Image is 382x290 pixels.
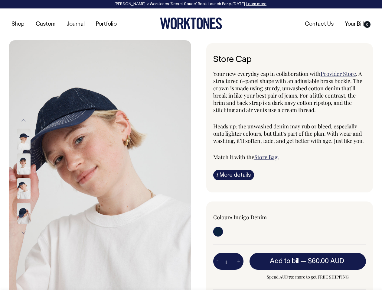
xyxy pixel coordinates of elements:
span: Match it with the . [213,153,279,161]
a: Custom [33,19,58,29]
button: Previous [19,114,28,127]
img: Store Cap [17,153,31,175]
h6: Store Cap [213,55,366,65]
a: Contact Us [302,19,336,29]
span: Add to bill [270,258,299,264]
img: Store Cap [17,203,31,224]
a: Provider Store [321,70,356,77]
img: Store Cap [17,129,31,150]
a: Store Bag [254,153,278,161]
span: Heads up: the unwashed denim may rub or bleed, especially onto lighter colours, but that’s part o... [213,123,364,144]
span: $60.00 AUD [308,258,344,264]
span: . A structured 6-panel shape with an adjustable brass buckle. The crown is made using sturdy, unw... [213,70,362,114]
span: • [230,214,232,221]
span: 0 [364,21,371,28]
div: Colour [213,214,274,221]
a: Shop [9,19,27,29]
button: - [213,255,222,267]
label: Indigo Denim [233,214,267,221]
button: + [234,255,243,267]
button: Next [19,226,28,240]
a: Your Bill0 [342,19,373,29]
img: Store Cap [17,178,31,199]
a: iMore details [213,170,254,180]
a: Journal [64,19,87,29]
div: [PERSON_NAME] × Worktones ‘Secret Sauce’ Book Launch Party, [DATE]. . [6,2,376,6]
span: Spend AUD350 more to get FREE SHIPPING [250,273,366,281]
span: — [301,258,346,264]
a: Portfolio [93,19,119,29]
a: Learn more [246,2,266,6]
button: Add to bill —$60.00 AUD [250,253,366,270]
span: Your new everyday cap in collaboration with [213,70,321,77]
span: i [217,172,218,178]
